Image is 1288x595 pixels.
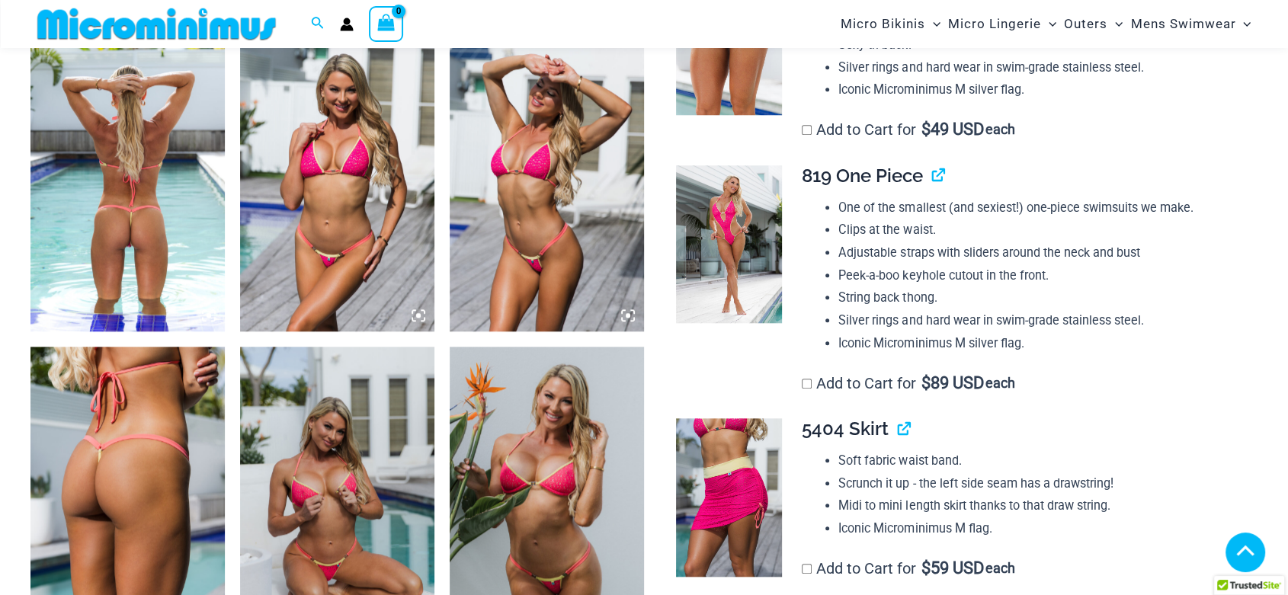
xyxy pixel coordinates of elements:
[925,5,940,43] span: Menu Toggle
[311,14,325,34] a: Search icon link
[921,122,984,137] span: 49 USD
[838,332,1245,355] li: Iconic Microminimus M silver flag.
[838,286,1245,309] li: String back thong.
[1235,5,1251,43] span: Menu Toggle
[921,373,931,392] span: $
[838,494,1245,517] li: Midi to mini length skirt thanks to that draw string.
[240,40,434,331] img: Bubble Mesh Highlight Pink 309 Top 421 Micro
[921,120,931,139] span: $
[1060,5,1126,43] a: OutersMenu ToggleMenu Toggle
[838,219,1245,242] li: Clips at the waist.
[676,165,781,324] img: Bubble Mesh Highlight Pink 819 One Piece
[802,165,923,187] span: 819 One Piece
[1126,5,1254,43] a: Mens SwimwearMenu ToggleMenu Toggle
[802,564,812,574] input: Add to Cart for$59 USD each
[985,376,1014,391] span: each
[838,197,1245,219] li: One of the smallest (and sexiest!) one-piece swimsuits we make.
[1064,5,1107,43] span: Outers
[921,558,931,577] span: $
[835,2,1258,46] nav: Site Navigation
[837,5,944,43] a: Micro BikinisMenu ToggleMenu Toggle
[30,40,225,331] img: Bubble Mesh Highlight Pink 323 Top 421 Micro
[369,6,404,41] a: View Shopping Cart, empty
[944,5,1060,43] a: Micro LingerieMenu ToggleMenu Toggle
[838,56,1245,79] li: Silver rings and hard wear in swim-grade stainless steel.
[838,472,1245,495] li: Scrunch it up - the left side seam has a drawstring!
[838,264,1245,287] li: Peek-a-boo keyhole cutout in the front.
[921,376,984,391] span: 89 USD
[1107,5,1123,43] span: Menu Toggle
[450,40,644,331] img: Bubble Mesh Highlight Pink 309 Top 421 Micro
[802,120,1015,139] label: Add to Cart for
[838,242,1245,264] li: Adjustable straps with sliders around the neck and bust
[838,517,1245,540] li: Iconic Microminimus M flag.
[802,374,1015,392] label: Add to Cart for
[838,449,1245,472] li: Soft fabric waist band.
[1041,5,1056,43] span: Menu Toggle
[838,78,1245,101] li: Iconic Microminimus M silver flag.
[985,561,1014,576] span: each
[985,122,1014,137] span: each
[802,379,812,389] input: Add to Cart for$89 USD each
[676,418,781,577] img: Bubble Mesh Highlight Pink 309 Top 5404 Skirt
[948,5,1041,43] span: Micro Lingerie
[802,417,889,440] span: 5404 Skirt
[802,559,1015,577] label: Add to Cart for
[1130,5,1235,43] span: Mens Swimwear
[340,18,354,31] a: Account icon link
[838,309,1245,332] li: Silver rings and hard wear in swim-grade stainless steel.
[31,7,282,41] img: MM SHOP LOGO FLAT
[921,561,984,576] span: 59 USD
[802,125,812,135] input: Add to Cart for$49 USD each
[841,5,925,43] span: Micro Bikinis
